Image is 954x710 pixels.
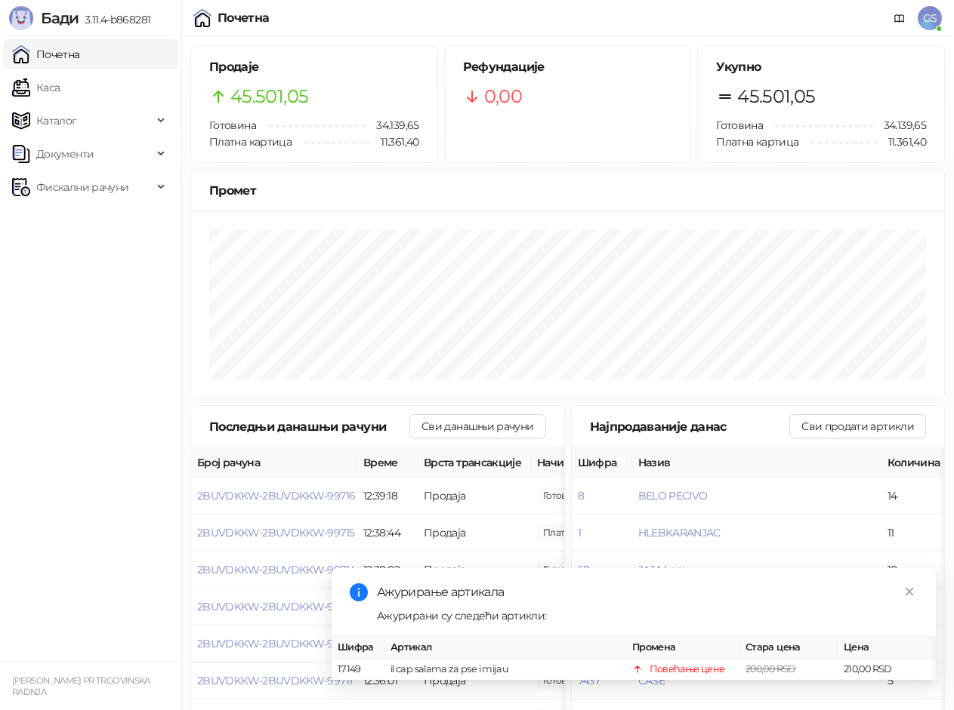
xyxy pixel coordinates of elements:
[357,552,418,589] td: 12:38:02
[36,139,94,169] span: Документи
[531,448,682,478] th: Начини плаћања
[873,117,926,134] span: 34.139,65
[572,448,632,478] th: Шифра
[878,134,926,150] span: 11.361,40
[384,659,626,681] td: il cap salama za pse i mijau
[197,674,352,687] button: 2BUVDKKW-2BUVDKKW-99711
[332,659,384,681] td: 17149
[739,637,838,659] th: Стара цена
[209,417,409,436] div: Последњи данашњи рачуни
[578,489,584,503] button: 8
[9,6,33,30] img: Logo
[716,58,926,76] h5: Укупно
[881,478,949,515] td: 14
[409,414,545,438] button: Сви данашњи рачуни
[638,526,721,539] button: HLEBKARANJAC
[209,58,419,76] h5: Продаје
[209,135,292,149] span: Платна картица
[716,135,798,149] span: Платна картица
[638,563,687,576] button: JAJA kom
[357,478,418,515] td: 12:39:18
[79,13,150,26] span: 3.11.4-b868281
[377,607,918,624] div: Ажурирани су следећи артикли:
[209,118,256,132] span: Готовина
[332,637,384,659] th: Шифра
[737,82,815,111] span: 45.501,05
[881,448,949,478] th: Количина
[12,72,60,103] a: Каса
[197,637,354,650] button: 2BUVDKKW-2BUVDKKW-99712
[888,6,912,30] a: Документација
[209,181,926,200] div: Промет
[904,586,915,597] span: close
[537,561,588,578] span: 242,00
[197,526,354,539] button: 2BUVDKKW-2BUVDKKW-99715
[578,526,581,539] button: 1
[418,478,531,515] td: Продаја
[418,515,531,552] td: Продаја
[918,6,942,30] span: GS
[36,106,77,136] span: Каталог
[191,448,357,478] th: Број рачуна
[377,583,918,601] div: Ажурирање артикала
[881,515,949,552] td: 11
[650,662,725,677] div: Повећање цене
[626,637,739,659] th: Промена
[197,563,355,576] button: 2BUVDKKW-2BUVDKKW-99714
[789,414,926,438] button: Сви продати артикли
[638,489,708,503] button: BELO PECIVO
[881,552,949,589] td: 10
[590,417,790,436] div: Најпродаваније данас
[230,82,308,111] span: 45.501,05
[537,487,588,504] span: 380,00
[632,448,881,478] th: Назив
[901,583,918,600] a: Close
[12,39,80,69] a: Почетна
[197,600,354,613] button: 2BUVDKKW-2BUVDKKW-99713
[357,515,418,552] td: 12:38:44
[418,552,531,589] td: Продаја
[578,563,590,576] button: 58
[384,637,626,659] th: Артикал
[350,583,368,601] span: info-circle
[716,118,763,132] span: Готовина
[41,9,79,27] span: Бади
[463,58,673,76] h5: Рефундације
[218,12,270,24] div: Почетна
[357,448,418,478] th: Време
[838,659,936,681] td: 210,00 RSD
[366,117,418,134] span: 34.139,65
[418,448,531,478] th: Врста трансакције
[12,675,150,697] small: [PERSON_NAME] PR TRGOVINSKA RADNJA
[537,524,618,541] span: 440,00
[197,489,355,503] button: 2BUVDKKW-2BUVDKKW-99716
[36,172,128,202] span: Фискални рачуни
[838,637,936,659] th: Цена
[484,82,522,111] span: 0,00
[370,134,418,150] span: 11.361,40
[746,663,796,675] span: 200,00 RSD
